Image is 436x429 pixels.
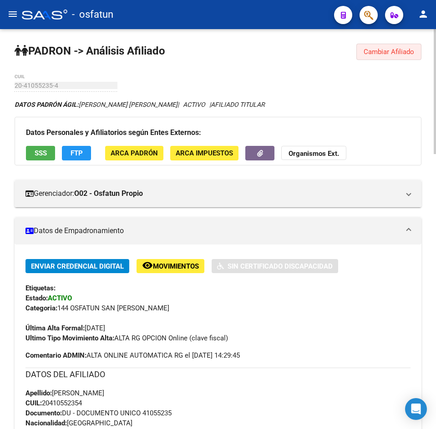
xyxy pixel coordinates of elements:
[71,150,83,158] span: FTP
[25,399,42,407] strong: CUIL:
[25,419,132,427] span: [GEOGRAPHIC_DATA]
[25,324,85,332] strong: Última Alta Formal:
[142,260,153,271] mat-icon: remove_red_eye
[170,146,238,160] button: ARCA Impuestos
[31,262,124,270] span: Enviar Credencial Digital
[74,189,143,199] strong: O02 - Osfatun Propio
[7,9,18,20] mat-icon: menu
[212,259,338,273] button: Sin Certificado Discapacidad
[25,304,57,312] strong: Categoria:
[15,101,177,108] span: [PERSON_NAME] [PERSON_NAME]
[25,389,52,397] strong: Apellido:
[25,226,400,236] mat-panel-title: Datos de Empadronamiento
[26,146,55,160] button: SSS
[228,262,333,270] span: Sin Certificado Discapacidad
[15,101,265,108] i: | ACTIVO |
[25,389,104,397] span: [PERSON_NAME]
[25,409,172,417] span: DU - DOCUMENTO UNICO 41055235
[25,334,114,342] strong: Ultimo Tipo Movimiento Alta:
[25,294,48,302] strong: Estado:
[211,101,265,108] span: AFILIADO TITULAR
[25,419,67,427] strong: Nacionalidad:
[25,399,82,407] span: 20410552354
[418,9,429,20] mat-icon: person
[289,150,339,158] strong: Organismos Ext.
[48,294,72,302] strong: ACTIVO
[111,150,158,158] span: ARCA Padrón
[25,324,105,332] span: [DATE]
[25,368,411,381] h3: DATOS DEL AFILIADO
[62,146,91,160] button: FTP
[25,351,86,359] strong: Comentario ADMIN:
[25,284,56,292] strong: Etiquetas:
[72,5,113,25] span: - osfatun
[15,217,421,244] mat-expansion-panel-header: Datos de Empadronamiento
[25,350,240,360] span: ALTA ONLINE AUTOMATICA RG el [DATE] 14:29:45
[176,150,233,158] span: ARCA Impuestos
[405,398,427,420] div: Open Intercom Messenger
[281,146,346,160] button: Organismos Ext.
[26,126,410,139] h3: Datos Personales y Afiliatorios según Entes Externos:
[25,189,400,199] mat-panel-title: Gerenciador:
[25,303,411,313] div: 144 OSFATUN SAN [PERSON_NAME]
[15,180,421,207] mat-expansion-panel-header: Gerenciador:O02 - Osfatun Propio
[15,101,79,108] strong: DATOS PADRÓN ÁGIL:
[25,334,228,342] span: ALTA RG OPCION Online (clave fiscal)
[25,259,129,273] button: Enviar Credencial Digital
[25,409,62,417] strong: Documento:
[153,262,199,270] span: Movimientos
[35,150,47,158] span: SSS
[137,259,204,273] button: Movimientos
[356,44,421,60] button: Cambiar Afiliado
[364,48,414,56] span: Cambiar Afiliado
[105,146,163,160] button: ARCA Padrón
[15,45,165,57] strong: PADRON -> Análisis Afiliado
